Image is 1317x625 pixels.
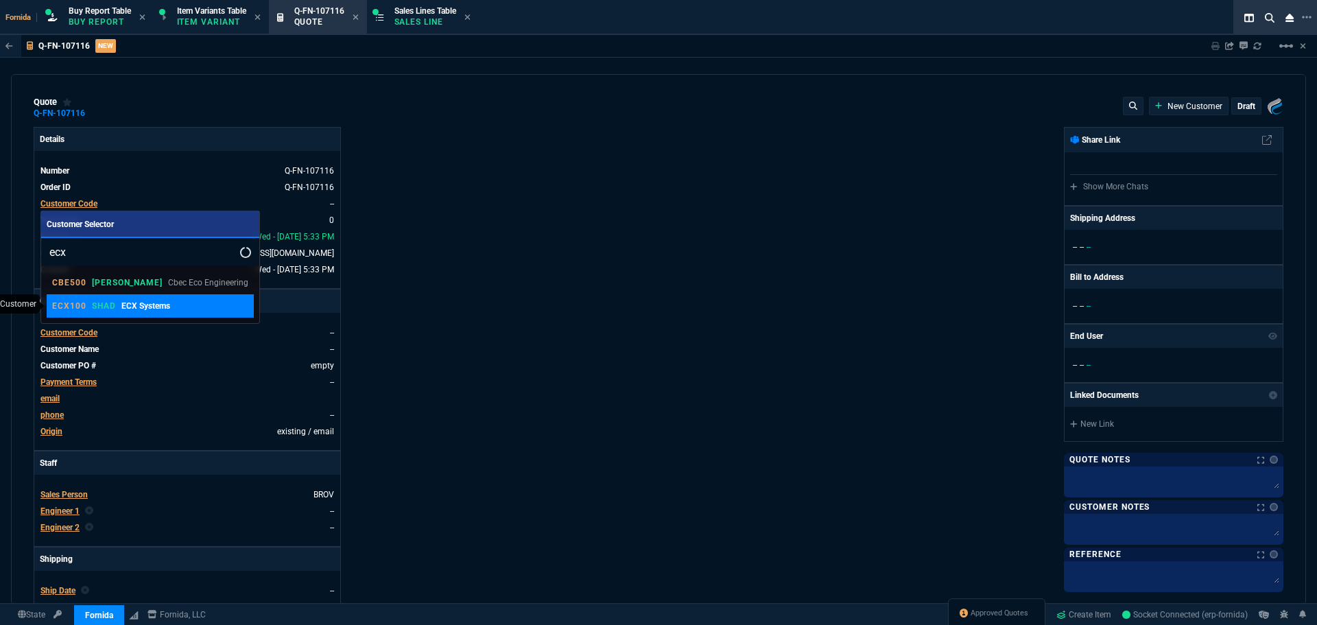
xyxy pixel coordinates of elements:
p: ECX100 [52,300,86,311]
p: CBE500 [52,277,86,288]
p: Cbec Eco Engineering [168,276,248,289]
p: ECX Systems [121,300,170,312]
p: SHAD [92,300,116,311]
p: [PERSON_NAME] [92,277,163,288]
span: Customer Selector [47,220,114,229]
input: Search Customers... [41,238,259,266]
